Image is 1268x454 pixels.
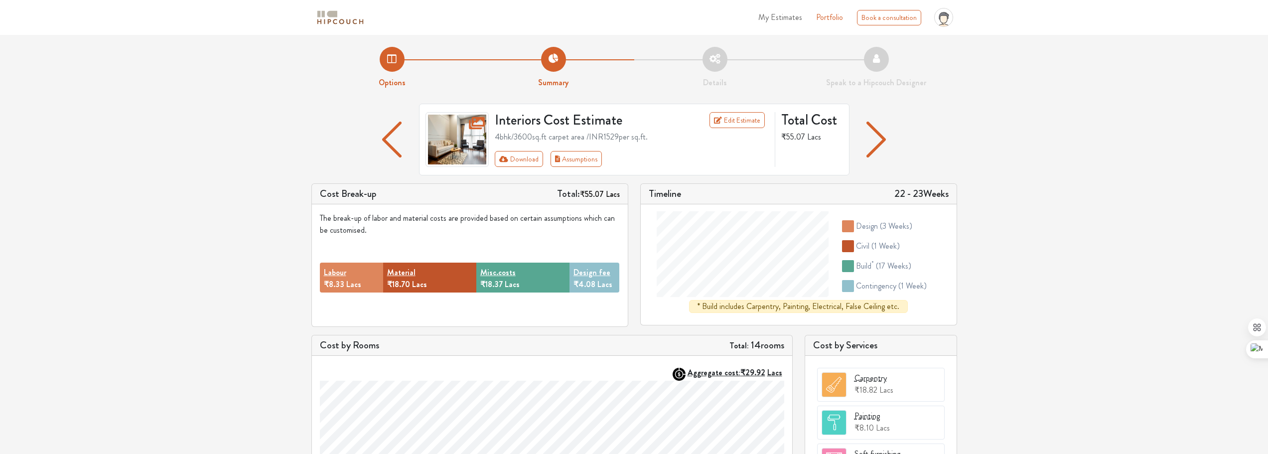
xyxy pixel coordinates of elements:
[689,300,908,313] div: * Build includes Carpentry, Painting, Electrical, False Ceiling etc.
[854,372,887,384] button: Carpentry
[489,112,679,129] h3: Interiors Cost Estimate
[880,220,912,232] span: ( 3 weeks )
[382,122,402,157] img: arrow left
[856,280,927,292] div: contingency
[495,151,769,167] div: Toolbar with button groups
[606,188,620,200] span: Lacs
[425,112,489,167] img: gallery
[758,11,802,23] span: My Estimates
[573,279,595,290] span: ₹4.08
[767,367,782,378] span: Lacs
[495,151,610,167] div: First group
[480,267,516,279] button: Misc.costs
[597,279,612,290] span: Lacs
[871,240,900,252] span: ( 1 week )
[387,267,416,279] button: Material
[320,212,620,236] div: The break-up of labor and material costs are provided based on certain assumptions which can be c...
[879,384,893,396] span: Lacs
[854,410,880,422] button: Painting
[822,411,846,435] img: room.svg
[729,340,749,351] strong: Total:
[703,77,727,88] strong: Details
[320,188,377,200] h5: Cost Break-up
[505,279,520,290] span: Lacs
[822,373,846,397] img: room.svg
[866,122,886,157] img: arrow left
[324,279,344,290] span: ₹8.33
[573,267,610,279] button: Design fee
[495,131,769,143] div: 4bhk / 3600 sq.ft carpet area /INR 1529 per sq.ft.
[898,280,927,292] span: ( 1 week )
[729,339,784,351] h5: 14 rooms
[538,77,568,88] strong: Summary
[688,367,782,378] strong: Aggregate cost:
[320,339,379,351] h5: Cost by Rooms
[876,422,890,434] span: Lacs
[856,220,912,232] div: design
[894,188,949,200] h5: 22 - 23 Weeks
[781,112,841,129] h4: Total Cost
[857,10,921,25] div: Book a consultation
[387,279,410,290] span: ₹18.70
[854,384,877,396] span: ₹18.82
[379,77,406,88] strong: Options
[807,131,821,143] span: Lacs
[781,131,805,143] span: ₹55.07
[557,188,620,200] h5: Total:
[709,112,765,128] a: Edit Estimate
[324,267,346,279] button: Labour
[649,188,681,200] h5: Timeline
[315,6,365,29] span: logo-horizontal.svg
[315,9,365,26] img: logo-horizontal.svg
[826,77,926,88] strong: Speak to a Hipcouch Designer
[480,279,503,290] span: ₹18.37
[856,260,911,272] div: build
[816,11,843,23] a: Portfolio
[346,279,361,290] span: Lacs
[551,151,602,167] button: Assumptions
[688,368,784,377] button: Aggregate cost:₹29.92Lacs
[854,422,874,434] span: ₹8.10
[856,240,900,252] div: civil
[580,188,604,200] span: ₹55.07
[813,339,949,351] h5: Cost by Services
[740,367,765,378] span: ₹29.92
[673,368,686,381] img: AggregateIcon
[495,151,543,167] button: Download
[412,279,427,290] span: Lacs
[876,260,911,272] span: ( 17 weeks )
